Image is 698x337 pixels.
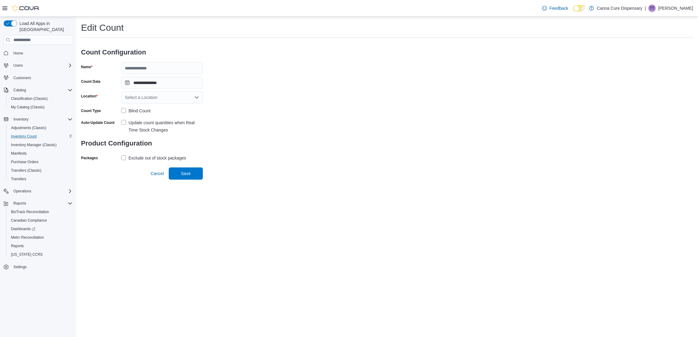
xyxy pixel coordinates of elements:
[9,167,72,174] span: Transfers (Classic)
[6,124,75,132] button: Adjustments (Classic)
[9,124,72,132] span: Adjustments (Classic)
[11,96,48,101] span: Classification (Classic)
[9,217,49,224] a: Canadian Compliance
[11,116,72,123] span: Inventory
[11,50,26,57] a: Home
[9,150,72,157] span: Manifests
[9,141,59,149] a: Inventory Manager (Classic)
[9,234,46,241] a: Metrc Reconciliation
[11,105,45,110] span: My Catalog (Classic)
[9,175,29,183] a: Transfers
[9,242,26,250] a: Reports
[650,5,654,12] span: TT
[9,104,47,111] a: My Catalog (Classic)
[6,158,75,166] button: Purchase Orders
[11,49,72,57] span: Home
[597,5,642,12] p: Canna Cure Dispensary
[540,2,570,14] a: Feedback
[6,208,75,216] button: BioTrack Reconciliation
[11,62,72,69] span: Users
[6,132,75,141] button: Inventory Count
[13,75,31,80] span: Customers
[6,233,75,242] button: Metrc Reconciliation
[11,188,34,195] button: Operations
[81,79,100,84] label: Count Date
[11,160,39,164] span: Purchase Orders
[6,103,75,111] button: My Catalog (Classic)
[6,175,75,183] button: Transfers
[17,20,72,33] span: Load All Apps in [GEOGRAPHIC_DATA]
[9,251,72,258] span: Washington CCRS
[81,65,92,69] label: Name
[11,151,26,156] span: Manifests
[129,154,186,162] div: Exclude out of stock packages
[9,124,49,132] a: Adjustments (Classic)
[11,74,72,82] span: Customers
[9,141,72,149] span: Inventory Manager (Classic)
[13,51,23,56] span: Home
[148,167,166,180] button: Cancel
[573,5,586,12] input: Dark Mode
[11,86,72,94] span: Catalog
[9,175,72,183] span: Transfers
[1,48,75,57] button: Home
[1,73,75,82] button: Customers
[11,226,35,231] span: Dashboards
[81,43,203,62] h3: Count Configuration
[658,5,693,12] p: [PERSON_NAME]
[6,149,75,158] button: Manifests
[11,86,28,94] button: Catalog
[11,244,24,248] span: Reports
[13,189,31,194] span: Operations
[11,116,31,123] button: Inventory
[11,209,49,214] span: BioTrack Reconciliation
[9,251,45,258] a: [US_STATE] CCRS
[13,88,26,93] span: Catalog
[9,158,72,166] span: Purchase Orders
[129,107,150,114] div: Blind Count
[11,177,26,181] span: Transfers
[11,168,41,173] span: Transfers (Classic)
[6,242,75,250] button: Reports
[121,77,203,89] input: Press the down key to open a popover containing a calendar.
[181,170,191,177] span: Save
[81,134,203,153] h3: Product Configuration
[81,156,98,160] label: Packages
[9,225,72,233] span: Dashboards
[6,141,75,149] button: Inventory Manager (Classic)
[9,95,50,102] a: Classification (Classic)
[9,167,44,174] a: Transfers (Classic)
[150,170,164,177] span: Cancel
[6,250,75,259] button: [US_STATE] CCRS
[9,225,38,233] a: Dashboards
[9,208,72,216] span: BioTrack Reconciliation
[12,5,40,11] img: Cova
[11,218,47,223] span: Canadian Compliance
[6,216,75,225] button: Canadian Compliance
[6,94,75,103] button: Classification (Classic)
[11,134,37,139] span: Inventory Count
[9,158,41,166] a: Purchase Orders
[11,200,72,207] span: Reports
[11,188,72,195] span: Operations
[11,125,46,130] span: Adjustments (Classic)
[9,234,72,241] span: Metrc Reconciliation
[9,133,39,140] a: Inventory Count
[9,208,51,216] a: BioTrack Reconciliation
[1,262,75,271] button: Settings
[11,235,44,240] span: Metrc Reconciliation
[11,62,25,69] button: Users
[11,142,57,147] span: Inventory Manager (Classic)
[194,95,199,100] button: Open list of options
[9,133,72,140] span: Inventory Count
[13,201,26,206] span: Reports
[645,5,646,12] p: |
[11,200,29,207] button: Reports
[9,150,29,157] a: Manifests
[11,252,43,257] span: [US_STATE] CCRS
[6,225,75,233] a: Dashboards
[1,61,75,70] button: Users
[6,166,75,175] button: Transfers (Classic)
[11,74,33,82] a: Customers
